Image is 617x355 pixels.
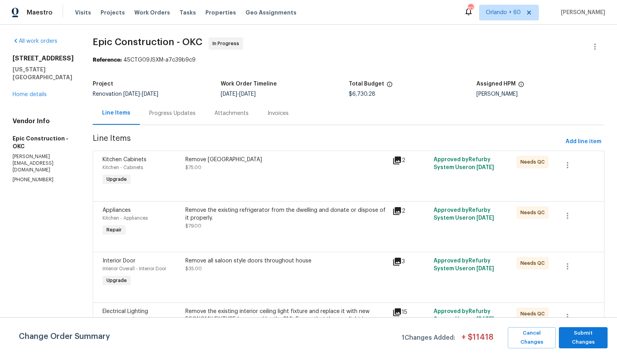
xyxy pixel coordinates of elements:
span: Add line item [566,137,601,147]
span: Properties [205,9,236,16]
div: 823 [468,5,473,13]
span: Renovation [93,91,158,97]
span: Kitchen - Appliances [103,216,148,220]
span: [DATE] [239,91,256,97]
span: Needs QC [520,158,548,166]
span: + $ 11418 [461,333,493,348]
h5: Project [93,81,113,87]
div: [PERSON_NAME] [476,91,604,97]
p: [PHONE_NUMBER] [13,177,74,183]
span: Interior Door [103,258,135,264]
a: All work orders [13,38,57,44]
span: [DATE] [142,91,158,97]
h4: Vendor Info [13,117,74,125]
span: Needs QC [520,209,548,217]
span: Approved by Refurby System User on [434,309,494,322]
span: Interior Overall - Interior [103,317,154,322]
span: $6,730.28 [349,91,375,97]
div: 3 [392,257,429,266]
h2: [STREET_ADDRESS] [13,55,74,62]
span: - [221,91,256,97]
div: Invoices [267,109,289,117]
div: 2 [392,156,429,165]
span: The total cost of line items that have been proposed by Opendoor. This sum includes line items th... [386,81,393,91]
span: Needs QC [520,310,548,318]
div: Remove the existing interior ceiling light fixture and replace it with new ECONOMY FIXTURE (appro... [185,308,388,331]
span: Work Orders [134,9,170,16]
span: [DATE] [476,215,494,221]
p: [PERSON_NAME][EMAIL_ADDRESS][DOMAIN_NAME] [13,153,74,173]
span: [DATE] [123,91,140,97]
h5: [US_STATE][GEOGRAPHIC_DATA] [13,66,74,81]
span: Visits [75,9,91,16]
span: Electrical Lighting [103,309,148,314]
div: 45CTG09JSXM-a7c39b9c9 [93,56,604,64]
span: [DATE] [221,91,237,97]
h5: Total Budget [349,81,384,87]
span: Approved by Refurby System User on [434,208,494,221]
span: Projects [101,9,125,16]
div: 15 [392,308,429,317]
span: Change Order Summary [19,327,110,348]
div: Line Items [102,109,130,117]
div: Remove the existing refrigerator from the dwelling and donate or dispose of it properly. [185,206,388,222]
span: Needs QC [520,259,548,267]
span: $79.00 [185,224,201,228]
span: Kitchen - Cabinets [103,165,143,170]
h5: Epic Construction - OKC [13,135,74,150]
div: Attachments [214,109,249,117]
button: Submit Changes [559,327,608,348]
div: Remove all saloon style doors throughout house [185,257,388,265]
span: Upgrade [103,175,130,183]
span: Kitchen Cabinets [103,157,146,162]
div: Progress Updates [149,109,196,117]
span: Upgrade [103,277,130,284]
button: Add line item [562,135,604,149]
span: 1 Changes Added: [402,330,455,348]
button: Cancel Changes [508,327,556,348]
span: Maestro [27,9,53,16]
div: Remove [GEOGRAPHIC_DATA] [185,156,388,164]
span: [DATE] [476,165,494,170]
span: Cancel Changes [512,329,552,347]
span: Approved by Refurby System User on [434,258,494,271]
b: Reference: [93,57,122,63]
span: [DATE] [476,317,494,322]
span: In Progress [212,40,242,47]
span: Approved by Refurby System User on [434,157,494,170]
span: Geo Assignments [245,9,297,16]
span: Epic Construction - OKC [93,37,202,47]
h5: Work Order Timeline [221,81,277,87]
span: Orlando + 60 [486,9,521,16]
span: The hpm assigned to this work order. [518,81,524,91]
span: [PERSON_NAME] [558,9,605,16]
h5: Assigned HPM [476,81,516,87]
a: Home details [13,92,47,97]
span: Submit Changes [563,329,604,347]
span: Tasks [179,10,196,15]
span: - [123,91,158,97]
div: 2 [392,206,429,216]
span: [DATE] [476,266,494,271]
span: Appliances [103,208,131,213]
span: $75.00 [185,165,201,170]
span: Repair [103,226,125,234]
span: Line Items [93,135,562,149]
span: Interior Overall - Interior Door [103,266,166,271]
span: $35.00 [185,266,202,271]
